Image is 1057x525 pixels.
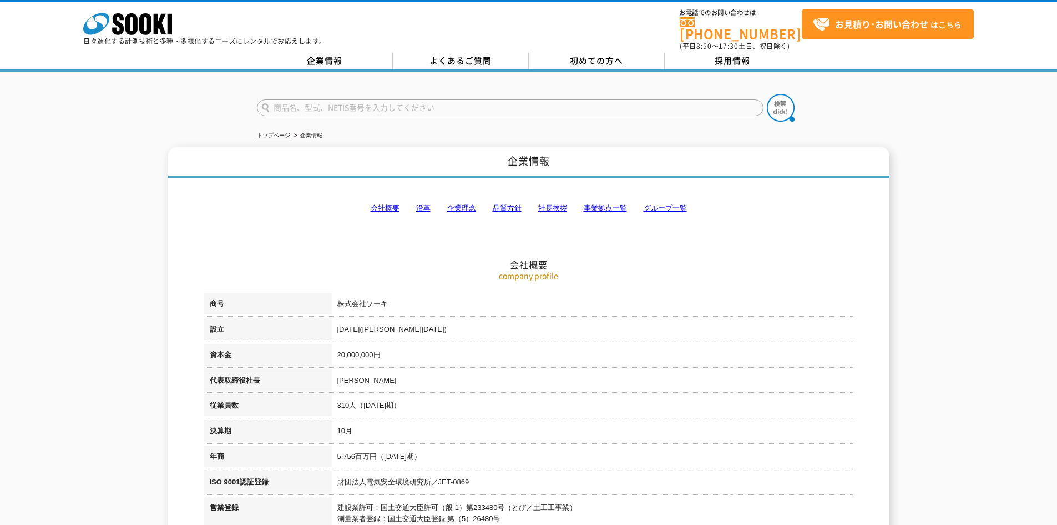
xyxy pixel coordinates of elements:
[257,53,393,69] a: 企業情報
[538,204,567,212] a: 社長挨拶
[332,293,853,318] td: 株式会社ソーキ
[292,130,322,142] li: 企業情報
[570,54,623,67] span: 初めての方へ
[257,99,763,116] input: 商品名、型式、NETIS番号を入力してください
[83,38,326,44] p: 日々進化する計測技術と多種・多様化するニーズにレンタルでお応えします。
[371,204,399,212] a: 会社概要
[204,270,853,282] p: company profile
[665,53,801,69] a: 採用情報
[204,369,332,395] th: 代表取締役社長
[680,9,802,16] span: お電話でのお問い合わせは
[529,53,665,69] a: 初めての方へ
[204,394,332,420] th: 従業員数
[332,420,853,446] td: 10月
[680,41,790,51] span: (平日 ～ 土日、祝日除く)
[332,369,853,395] td: [PERSON_NAME]
[767,94,795,122] img: btn_search.png
[584,204,627,212] a: 事業拠点一覧
[696,41,712,51] span: 8:50
[204,318,332,344] th: 設立
[204,446,332,471] th: 年商
[719,41,739,51] span: 17:30
[204,344,332,369] th: 資本金
[680,17,802,40] a: [PHONE_NUMBER]
[332,318,853,344] td: [DATE]([PERSON_NAME][DATE])
[332,446,853,471] td: 5,756百万円（[DATE]期）
[332,344,853,369] td: 20,000,000円
[332,394,853,420] td: 310人（[DATE]期）
[447,204,476,212] a: 企業理念
[204,293,332,318] th: 商号
[204,471,332,497] th: ISO 9001認証登録
[802,9,974,39] a: お見積り･お問い合わせはこちら
[835,17,928,31] strong: お見積り･お問い合わせ
[416,204,431,212] a: 沿革
[168,147,889,178] h1: 企業情報
[204,148,853,271] h2: 会社概要
[332,471,853,497] td: 財団法人電気安全環境研究所／JET-0869
[644,204,687,212] a: グループ一覧
[204,420,332,446] th: 決算期
[493,204,522,212] a: 品質方針
[393,53,529,69] a: よくあるご質問
[257,132,290,138] a: トップページ
[813,16,962,33] span: はこちら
